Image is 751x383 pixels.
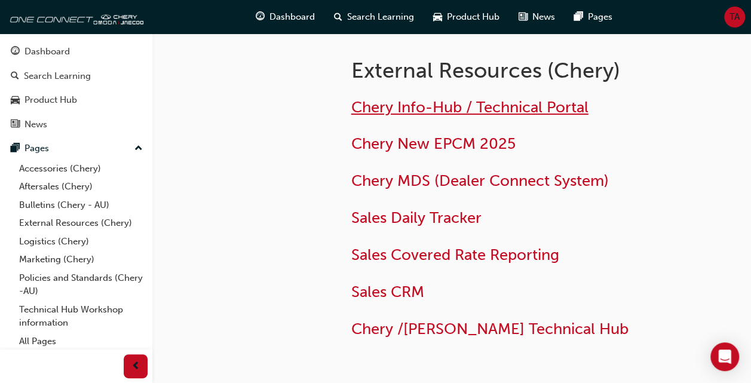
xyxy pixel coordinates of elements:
[347,10,414,24] span: Search Learning
[256,10,265,24] span: guage-icon
[14,269,148,301] a: Policies and Standards (Chery -AU)
[14,232,148,251] a: Logistics (Chery)
[351,98,588,117] a: Chery Info-Hub / Technical Portal
[5,89,148,111] a: Product Hub
[5,41,148,63] a: Dashboard
[24,69,91,83] div: Search Learning
[710,342,739,371] div: Open Intercom Messenger
[5,114,148,136] a: News
[14,332,148,351] a: All Pages
[565,5,622,29] a: pages-iconPages
[509,5,565,29] a: news-iconNews
[14,160,148,178] a: Accessories (Chery)
[724,7,745,27] button: TA
[24,118,47,131] div: News
[519,10,528,24] span: news-icon
[11,71,19,82] span: search-icon
[351,246,559,264] a: Sales Covered Rate Reporting
[5,137,148,160] button: Pages
[433,10,442,24] span: car-icon
[324,5,424,29] a: search-iconSearch Learning
[574,10,583,24] span: pages-icon
[246,5,324,29] a: guage-iconDashboard
[14,250,148,269] a: Marketing (Chery)
[24,142,49,155] div: Pages
[351,57,660,84] h1: External Resources (Chery)
[11,95,20,106] span: car-icon
[532,10,555,24] span: News
[351,209,482,227] a: Sales Daily Tracker
[588,10,612,24] span: Pages
[131,359,140,374] span: prev-icon
[6,5,143,29] img: oneconnect
[334,10,342,24] span: search-icon
[14,214,148,232] a: External Resources (Chery)
[11,47,20,57] span: guage-icon
[5,38,148,137] button: DashboardSearch LearningProduct HubNews
[11,143,20,154] span: pages-icon
[24,93,77,107] div: Product Hub
[5,65,148,87] a: Search Learning
[351,134,516,153] a: Chery New EPCM 2025
[134,141,143,157] span: up-icon
[11,120,20,130] span: news-icon
[14,196,148,215] a: Bulletins (Chery - AU)
[351,320,629,338] a: Chery /[PERSON_NAME] Technical Hub
[351,283,424,301] a: Sales CRM
[424,5,509,29] a: car-iconProduct Hub
[14,177,148,196] a: Aftersales (Chery)
[729,10,740,24] span: TA
[447,10,499,24] span: Product Hub
[24,45,70,59] div: Dashboard
[351,171,609,190] a: Chery MDS (Dealer Connect System)
[14,301,148,332] a: Technical Hub Workshop information
[269,10,315,24] span: Dashboard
